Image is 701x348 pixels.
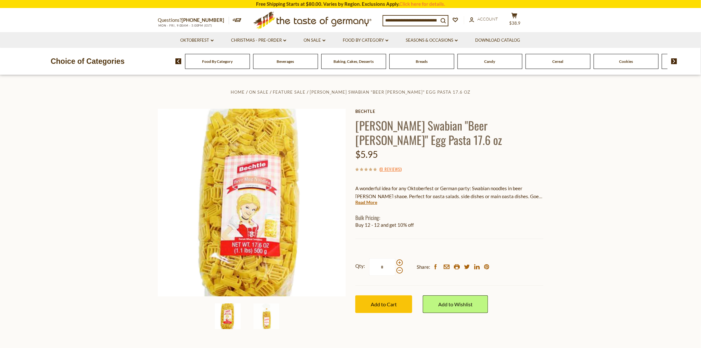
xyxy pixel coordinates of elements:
p: Questions? [158,16,229,24]
button: $38.9 [505,13,524,29]
a: Breads [416,59,428,64]
img: next arrow [671,58,677,64]
a: Click here for details. [399,1,445,7]
a: Cookies [619,59,633,64]
a: Oktoberfest [181,37,214,44]
a: Add to Wishlist [423,295,488,313]
strong: Qty: [355,262,365,270]
a: On Sale [249,89,269,95]
a: Food By Category [202,59,233,64]
a: Baking, Cakes, Desserts [333,59,374,64]
h1: Bulk Pricing: [355,214,543,221]
img: Bechtle Swabian "Beer Stein" Egg Pasta 17.6 oz [158,109,346,296]
a: Beverages [277,59,294,64]
span: Add to Cart [371,301,397,307]
span: Account [477,16,498,21]
h1: [PERSON_NAME] Swabian "Beer [PERSON_NAME]" Egg Pasta 17.6 oz [355,118,543,147]
a: Cereal [553,59,563,64]
a: Food By Category [343,37,388,44]
a: 0 Reviews [381,166,400,173]
img: previous arrow [175,58,182,64]
img: Bechtle Swabian "Beer Stein" Egg Pasta 17.6 oz [253,303,279,329]
a: Feature Sale [273,89,306,95]
button: Add to Cart [355,295,412,313]
img: Bechtle Swabian "Beer Stein" Egg Pasta 17.6 oz [215,303,241,329]
a: Bechtle [355,109,543,114]
span: ( ) [379,166,402,172]
a: On Sale [304,37,325,44]
span: Share: [417,263,430,271]
span: $5.95 [355,149,378,160]
span: $38.9 [510,21,521,26]
a: Seasons & Occasions [406,37,458,44]
a: [PERSON_NAME] Swabian "Beer [PERSON_NAME]" Egg Pasta 17.6 oz [310,89,470,95]
input: Qty: [369,258,395,276]
a: Download Catalog [475,37,520,44]
p: A wonderful idea for any Oktoberfest or German party: Swabian noodles in beer [PERSON_NAME] shape... [355,184,543,200]
a: Account [469,16,498,23]
span: MON - FRI, 9:00AM - 5:00PM (EST) [158,24,212,27]
li: Buy 12 - 12 and get 10% off [355,221,543,229]
a: [PHONE_NUMBER] [182,17,224,23]
a: Candy [484,59,495,64]
a: Home [231,89,245,95]
a: Christmas - PRE-ORDER [231,37,286,44]
a: Read More [355,199,377,206]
